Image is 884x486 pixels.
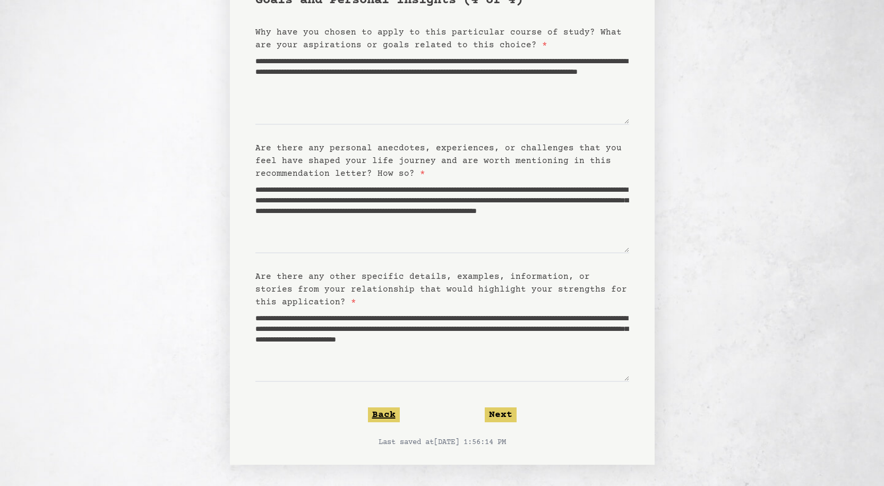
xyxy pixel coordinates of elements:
button: Back [368,407,400,422]
p: Last saved at [DATE] 1:56:14 PM [255,437,629,448]
label: Are there any other specific details, examples, information, or stories from your relationship th... [255,272,627,307]
label: Why have you chosen to apply to this particular course of study? What are your aspirations or goa... [255,28,622,50]
button: Next [485,407,517,422]
label: Are there any personal anecdotes, experiences, or challenges that you feel have shaped your life ... [255,143,622,178]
